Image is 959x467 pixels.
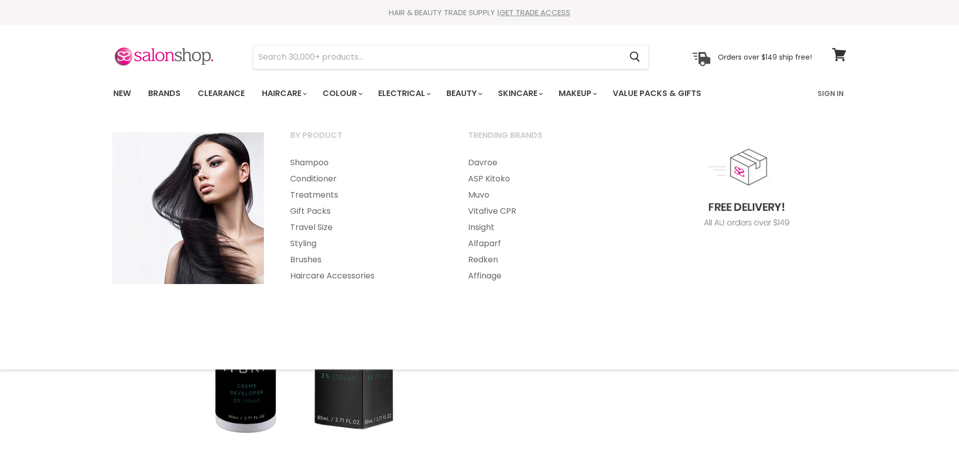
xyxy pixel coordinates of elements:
a: Redken [455,252,631,268]
a: Electrical [371,83,437,104]
a: GET TRADE ACCESS [499,7,570,18]
a: Vitafive CPR [455,203,631,219]
a: Shampoo [278,155,453,171]
input: Search [253,45,622,69]
a: Trending Brands [455,127,631,153]
a: Conditioner [278,171,453,187]
a: Affinage [455,268,631,284]
a: Davroe [455,155,631,171]
a: Skincare [490,83,549,104]
a: Clearance [190,83,252,104]
a: Gift Packs [278,203,453,219]
button: Search [622,45,649,69]
a: Beauty [439,83,488,104]
form: Product [253,45,649,69]
a: Styling [278,236,453,252]
div: HAIR & BEAUTY TRADE SUPPLY | [101,8,859,18]
a: Haircare Accessories [278,268,453,284]
a: Colour [315,83,369,104]
a: Muvo [455,187,631,203]
a: Haircare [254,83,313,104]
a: By Product [278,127,453,153]
a: Treatments [278,187,453,203]
a: Brushes [278,252,453,268]
a: Sign In [811,83,850,104]
p: Orders over $149 ship free! [718,52,812,61]
ul: Main menu [106,79,760,108]
a: Insight [455,219,631,236]
nav: Main [101,79,859,108]
a: Alfaparf [455,236,631,252]
a: Value Packs & Gifts [605,83,709,104]
ul: Main menu [278,155,453,284]
a: Brands [141,83,188,104]
a: Makeup [551,83,603,104]
ul: Main menu [455,155,631,284]
a: ASP Kitoko [455,171,631,187]
a: Travel Size [278,219,453,236]
a: New [106,83,139,104]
